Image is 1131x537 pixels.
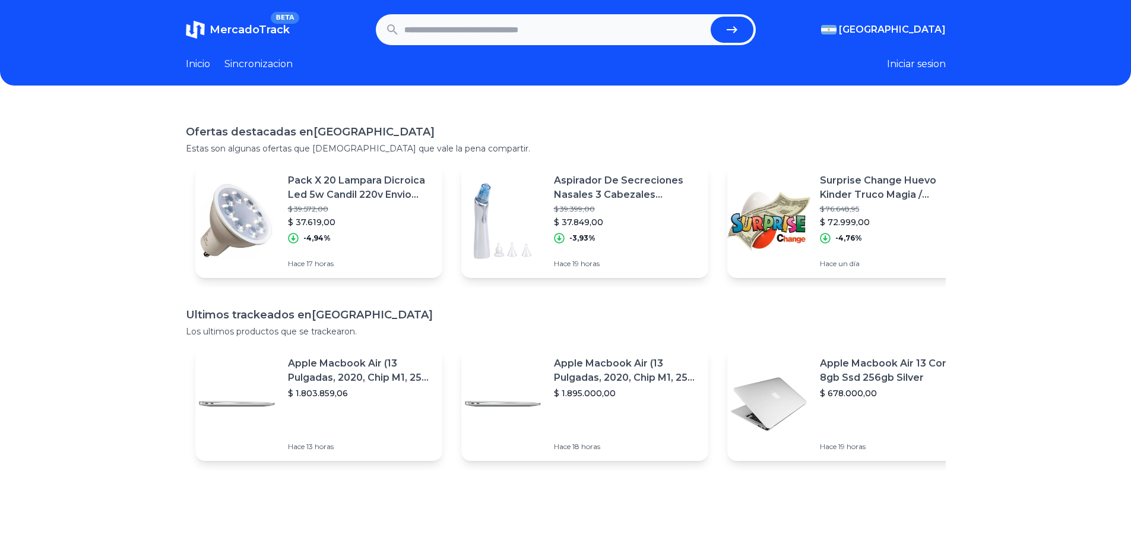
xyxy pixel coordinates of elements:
[554,442,699,451] p: Hace 18 horas
[821,23,946,37] button: [GEOGRAPHIC_DATA]
[554,173,699,202] p: Aspirador De Secreciones Nasales 3 Cabezales Lavables Gadnic
[288,259,433,268] p: Hace 17 horas
[887,57,946,71] button: Iniciar sesion
[554,204,699,214] p: $ 39.399,00
[195,347,442,461] a: Featured imageApple Macbook Air (13 Pulgadas, 2020, Chip M1, 256 Gb De Ssd, 8 Gb De Ram) - Plata$...
[288,387,433,399] p: $ 1.803.859,06
[288,204,433,214] p: $ 39.572,00
[210,23,290,36] span: MercadoTrack
[186,143,946,154] p: Estas son algunas ofertas que [DEMOGRAPHIC_DATA] que vale la pena compartir.
[820,356,965,385] p: Apple Macbook Air 13 Core I5 8gb Ssd 256gb Silver
[727,164,974,278] a: Featured imageSurprise Change Huevo Kinder Truco Magia / [PERSON_NAME] Magic$ 76.648,95$ 72.999,0...
[839,23,946,37] span: [GEOGRAPHIC_DATA]
[186,20,290,39] a: MercadoTrackBETA
[461,362,544,446] img: Featured image
[821,25,837,34] img: Argentina
[271,12,299,24] span: BETA
[727,347,974,461] a: Featured imageApple Macbook Air 13 Core I5 8gb Ssd 256gb Silver$ 678.000,00Hace 19 horas
[727,362,810,446] img: Featured image
[554,216,699,228] p: $ 37.849,00
[554,387,699,399] p: $ 1.895.000,00
[195,362,278,446] img: Featured image
[461,347,708,461] a: Featured imageApple Macbook Air (13 Pulgadas, 2020, Chip M1, 256 Gb De Ssd, 8 Gb De Ram) - Plata$...
[303,233,331,243] p: -4,94%
[554,259,699,268] p: Hace 19 horas
[820,216,965,228] p: $ 72.999,00
[186,57,210,71] a: Inicio
[288,356,433,385] p: Apple Macbook Air (13 Pulgadas, 2020, Chip M1, 256 Gb De Ssd, 8 Gb De Ram) - Plata
[820,173,965,202] p: Surprise Change Huevo Kinder Truco Magia / [PERSON_NAME] Magic
[461,164,708,278] a: Featured imageAspirador De Secreciones Nasales 3 Cabezales Lavables Gadnic$ 39.399,00$ 37.849,00-...
[288,442,433,451] p: Hace 13 horas
[820,259,965,268] p: Hace un día
[835,233,862,243] p: -4,76%
[554,356,699,385] p: Apple Macbook Air (13 Pulgadas, 2020, Chip M1, 256 Gb De Ssd, 8 Gb De Ram) - Plata
[820,387,965,399] p: $ 678.000,00
[461,179,544,263] img: Featured image
[820,442,965,451] p: Hace 19 horas
[569,233,595,243] p: -3,93%
[288,216,433,228] p: $ 37.619,00
[224,57,293,71] a: Sincronizacion
[186,124,946,140] h1: Ofertas destacadas en [GEOGRAPHIC_DATA]
[820,204,965,214] p: $ 76.648,95
[727,179,810,263] img: Featured image
[186,20,205,39] img: MercadoTrack
[288,173,433,202] p: Pack X 20 Lampara Dicroica Led 5w Candil 220v Envio Gratis
[195,164,442,278] a: Featured imagePack X 20 Lampara Dicroica Led 5w Candil 220v Envio Gratis$ 39.572,00$ 37.619,00-4,...
[195,179,278,263] img: Featured image
[186,326,946,337] p: Los ultimos productos que se trackearon.
[186,307,946,323] h1: Ultimos trackeados en [GEOGRAPHIC_DATA]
